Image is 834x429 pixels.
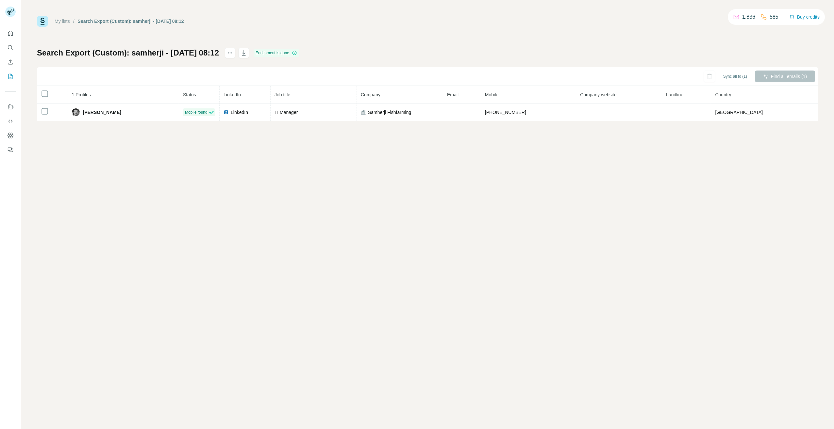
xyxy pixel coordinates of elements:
li: / [73,18,75,24]
button: My lists [5,71,16,82]
span: LinkedIn [224,92,241,97]
button: Enrich CSV [5,56,16,68]
span: LinkedIn [231,109,248,116]
button: Buy credits [789,12,820,22]
button: Sync all to (1) [719,71,752,81]
button: Search [5,42,16,54]
span: Company website [580,92,616,97]
button: Quick start [5,27,16,39]
p: 585 [770,13,778,21]
button: Dashboard [5,130,16,141]
span: [PERSON_NAME] [83,109,121,116]
span: [GEOGRAPHIC_DATA] [715,110,763,115]
button: Feedback [5,144,16,156]
span: Email [447,92,459,97]
button: Use Surfe API [5,115,16,127]
span: Landline [666,92,683,97]
span: Sync all to (1) [723,73,747,79]
span: Mobile [485,92,498,97]
img: LinkedIn logo [224,110,229,115]
img: Surfe Logo [37,16,48,27]
div: Enrichment is done [254,49,299,57]
button: actions [225,48,235,58]
span: Country [715,92,731,97]
h1: Search Export (Custom): samherji - [DATE] 08:12 [37,48,219,58]
img: Avatar [72,108,80,116]
span: 1 Profiles [72,92,91,97]
span: [PHONE_NUMBER] [485,110,526,115]
button: Use Surfe on LinkedIn [5,101,16,113]
span: Company [361,92,380,97]
span: Samherji Fishfarming [368,109,411,116]
span: IT Manager [275,110,298,115]
span: Mobile found [185,109,208,115]
a: My lists [55,19,70,24]
span: Job title [275,92,290,97]
p: 1,836 [742,13,755,21]
span: Status [183,92,196,97]
div: Search Export (Custom): samherji - [DATE] 08:12 [78,18,184,24]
